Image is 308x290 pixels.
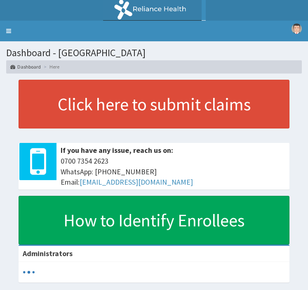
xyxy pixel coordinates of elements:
img: User Image [292,24,302,34]
h1: Dashboard - [GEOGRAPHIC_DATA] [6,48,302,58]
li: Here [42,63,59,70]
b: If you have any issue, reach us on: [61,145,173,155]
a: Dashboard [10,63,41,70]
span: 0700 7354 2623 WhatsApp: [PHONE_NUMBER] Email: [61,156,285,188]
a: How to Identify Enrollees [19,196,289,245]
svg: audio-loading [23,266,35,278]
a: [EMAIL_ADDRESS][DOMAIN_NAME] [80,177,193,187]
a: Click here to submit claims [19,80,289,128]
b: Administrators [23,249,73,258]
